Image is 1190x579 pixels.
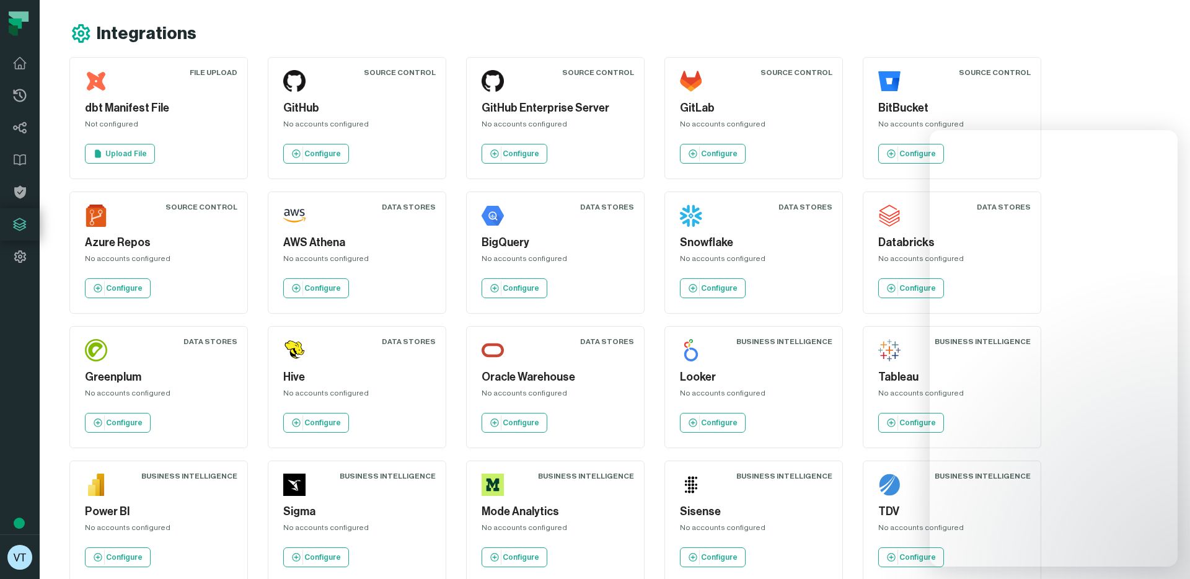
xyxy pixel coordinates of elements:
[482,339,504,361] img: Oracle Warehouse
[878,503,1026,520] h5: TDV
[482,413,547,433] a: Configure
[680,413,746,433] a: Configure
[878,388,1026,403] div: No accounts configured
[878,523,1026,537] div: No accounts configured
[7,545,32,570] img: avatar of Vitor Trentin
[85,254,232,268] div: No accounts configured
[106,283,143,293] p: Configure
[899,149,936,159] p: Configure
[283,70,306,92] img: GitHub
[85,369,232,386] h5: Greenplum
[562,68,634,77] div: Source Control
[930,130,1178,567] iframe: Intercom live chat
[165,202,237,212] div: Source Control
[304,283,341,293] p: Configure
[503,283,539,293] p: Configure
[283,100,431,117] h5: GitHub
[283,388,431,403] div: No accounts configured
[580,202,634,212] div: Data Stores
[141,471,237,481] div: Business Intelligence
[183,337,237,347] div: Data Stores
[283,547,349,567] a: Configure
[878,144,944,164] a: Configure
[85,388,232,403] div: No accounts configured
[680,254,827,268] div: No accounts configured
[283,413,349,433] a: Configure
[878,339,901,361] img: Tableau
[482,119,629,134] div: No accounts configured
[899,552,936,562] p: Configure
[304,418,341,428] p: Configure
[304,149,341,159] p: Configure
[680,144,746,164] a: Configure
[482,100,629,117] h5: GitHub Enterprise Server
[878,369,1026,386] h5: Tableau
[283,523,431,537] div: No accounts configured
[680,474,702,496] img: Sisense
[482,503,629,520] h5: Mode Analytics
[382,337,436,347] div: Data Stores
[85,503,232,520] h5: Power BI
[736,471,832,481] div: Business Intelligence
[680,339,702,361] img: Looker
[283,119,431,134] div: No accounts configured
[878,413,944,433] a: Configure
[482,70,504,92] img: GitHub Enterprise Server
[85,339,107,361] img: Greenplum
[304,552,341,562] p: Configure
[85,413,151,433] a: Configure
[482,254,629,268] div: No accounts configured
[878,205,901,227] img: Databricks
[680,70,702,92] img: GitLab
[878,234,1026,251] h5: Databricks
[680,523,827,537] div: No accounts configured
[85,234,232,251] h5: Azure Repos
[482,474,504,496] img: Mode Analytics
[680,205,702,227] img: Snowflake
[482,388,629,403] div: No accounts configured
[14,518,25,529] div: Tooltip anchor
[701,149,738,159] p: Configure
[899,418,936,428] p: Configure
[482,205,504,227] img: BigQuery
[364,68,436,77] div: Source Control
[736,337,832,347] div: Business Intelligence
[701,552,738,562] p: Configure
[482,234,629,251] h5: BigQuery
[701,418,738,428] p: Configure
[482,547,547,567] a: Configure
[283,254,431,268] div: No accounts configured
[85,119,232,134] div: Not configured
[85,144,155,164] a: Upload File
[106,552,143,562] p: Configure
[680,234,827,251] h5: Snowflake
[680,503,827,520] h5: Sisense
[680,388,827,403] div: No accounts configured
[878,100,1026,117] h5: BitBucket
[701,283,738,293] p: Configure
[680,119,827,134] div: No accounts configured
[283,234,431,251] h5: AWS Athena
[680,100,827,117] h5: GitLab
[878,547,944,567] a: Configure
[538,471,634,481] div: Business Intelligence
[97,23,196,45] h1: Integrations
[85,523,232,537] div: No accounts configured
[85,278,151,298] a: Configure
[503,149,539,159] p: Configure
[482,523,629,537] div: No accounts configured
[85,205,107,227] img: Azure Repos
[878,254,1026,268] div: No accounts configured
[482,278,547,298] a: Configure
[580,337,634,347] div: Data Stores
[778,202,832,212] div: Data Stores
[283,339,306,361] img: Hive
[340,471,436,481] div: Business Intelligence
[482,369,629,386] h5: Oracle Warehouse
[503,418,539,428] p: Configure
[382,202,436,212] div: Data Stores
[85,100,232,117] h5: dbt Manifest File
[283,205,306,227] img: AWS Athena
[85,70,107,92] img: dbt Manifest File
[283,474,306,496] img: Sigma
